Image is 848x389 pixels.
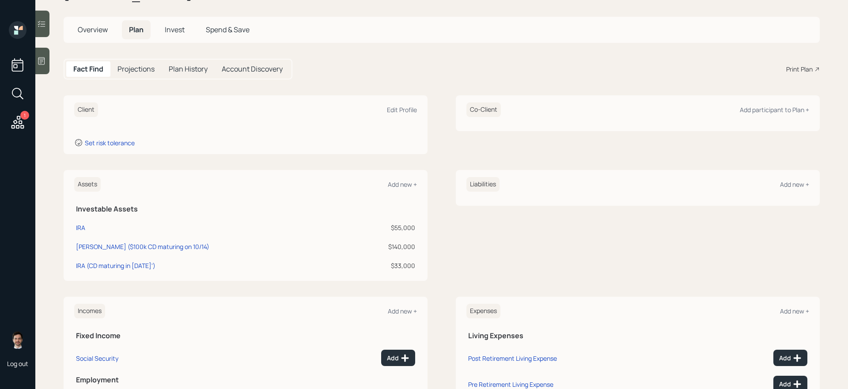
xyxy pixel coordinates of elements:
div: Add new + [388,307,417,315]
h6: Liabilities [466,177,500,192]
h5: Plan History [169,65,208,73]
div: Print Plan [786,64,813,74]
div: Log out [7,359,28,368]
h5: Account Discovery [222,65,283,73]
button: Add [773,350,807,366]
img: jonah-coleman-headshot.png [9,331,26,349]
h6: Co-Client [466,102,501,117]
div: IRA (CD maturing in [DATE]') [76,261,155,270]
div: $55,000 [356,223,415,232]
h5: Living Expenses [468,332,807,340]
span: Plan [129,25,144,34]
h5: Investable Assets [76,205,415,213]
div: $140,000 [356,242,415,251]
div: $33,000 [356,261,415,270]
div: Add new + [388,180,417,189]
h6: Assets [74,177,101,192]
div: Set risk tolerance [85,139,135,147]
div: Add participant to Plan + [740,106,809,114]
div: 1 [20,111,29,120]
h6: Incomes [74,304,105,318]
h6: Expenses [466,304,500,318]
div: Add new + [780,307,809,315]
div: [PERSON_NAME] ($100k CD maturing on 10/14) [76,242,209,251]
span: Spend & Save [206,25,250,34]
h5: Fixed Income [76,332,415,340]
div: Social Security [76,354,118,363]
button: Add [381,350,415,366]
div: IRA [76,223,85,232]
div: Add new + [780,180,809,189]
h5: Fact Find [73,65,103,73]
span: Overview [78,25,108,34]
span: Invest [165,25,185,34]
div: Add [387,354,409,363]
h6: Client [74,102,98,117]
h5: Projections [117,65,155,73]
h5: Employment [76,376,415,384]
div: Add [779,354,802,363]
div: Pre Retirement Living Expense [468,380,553,389]
div: Edit Profile [387,106,417,114]
div: Post Retirement Living Expense [468,354,557,363]
div: Add [779,380,802,389]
